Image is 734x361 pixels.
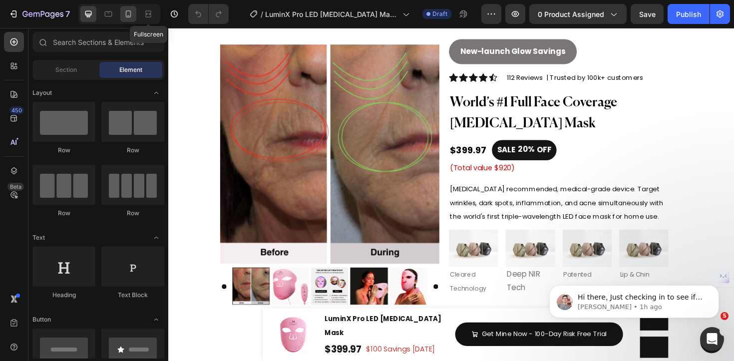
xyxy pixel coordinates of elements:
[148,312,164,328] span: Toggle open
[676,9,701,19] div: Publish
[700,327,724,351] iframe: Intercom live chat
[7,183,24,191] div: Beta
[668,4,710,24] button: Publish
[148,230,164,246] span: Toggle open
[534,264,734,334] iframe: Intercom notifications message
[529,4,627,24] button: 0 product assigned
[32,146,95,155] div: Row
[32,315,51,324] span: Button
[309,19,420,30] strong: New-launch Glow Savings
[357,214,409,253] img: image_demo.jpg
[168,28,734,361] iframe: Design area
[298,143,367,153] span: (Total value $920)
[318,48,328,57] a: Section
[388,123,407,136] div: OFF
[631,4,664,24] button: Save
[281,272,286,277] button: Carousel Next Arrow
[56,272,61,277] button: Carousel Back Arrow
[477,214,529,253] img: image_demo.jpg
[32,88,52,97] span: Layout
[101,209,164,218] div: Row
[112,305,152,345] img: gempages_499023076877403366-4b787f62-32d5-4af9-a5b3-5e0748c4d822.png
[417,214,469,253] img: image_demo.jpg
[119,65,142,74] span: Element
[32,291,95,300] div: Heading
[43,38,172,47] p: Message from Harry, sent 1h ago
[329,48,338,57] a: Section
[9,106,24,114] div: 450
[265,9,398,19] span: LuminX Pro LED [MEDICAL_DATA] Mask | Revised Product Page - Phase 2
[359,47,502,57] span: 112 Reviews | Trusted by 100k+ customers
[297,214,349,253] img: image_demo.jpg
[32,233,45,242] span: Text
[432,9,447,18] span: Draft
[261,9,263,19] span: /
[4,4,74,24] button: 7
[298,257,337,281] span: Cleared Technology
[297,48,307,57] a: Section
[101,146,164,155] div: Row
[369,123,388,135] div: 20%
[55,65,77,74] span: Section
[165,303,289,328] strong: LuminX Pro LED [MEDICAL_DATA] Mask
[418,257,448,281] span: Patented Design
[65,8,70,20] p: 7
[43,29,172,116] span: Hi there, Just checking in to see if the information I shared earlier reached you. We are looking...
[639,10,656,18] span: Save
[32,209,95,218] div: Row
[308,48,317,57] a: Section
[297,12,432,38] button: <p><strong>New-launch Glow Savings</strong></p>
[339,48,349,57] a: Section
[298,166,524,205] span: [MEDICAL_DATA] recommended, medical-grade device. Target wrinkles, dark spots, inflammation, and ...
[188,4,229,24] div: Undo/Redo
[298,72,475,108] span: World’s #1 Full Face Coverage [MEDICAL_DATA] Mask
[101,291,164,300] div: Text Block
[148,85,164,101] span: Toggle open
[347,123,369,136] div: SALE
[32,32,164,52] input: Search Sections & Elements
[538,9,604,19] span: 0 product assigned
[478,257,512,281] span: Lip & Chin Coverage
[358,255,394,281] span: Deep NIR Tech
[721,312,729,320] span: 5
[297,120,338,139] div: $399.97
